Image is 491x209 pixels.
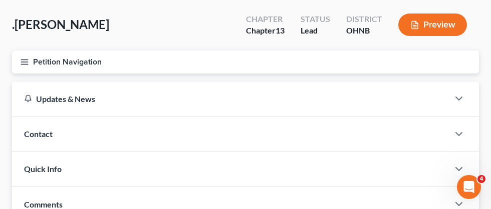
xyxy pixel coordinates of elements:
span: 13 [276,25,285,35]
div: Lead [301,25,330,36]
div: Status [301,13,330,25]
div: Chapter [246,13,285,25]
div: District [346,13,382,25]
div: OHNB [346,25,382,36]
iframe: Intercom live chat [457,175,481,199]
span: Quick Info [24,164,62,173]
div: Chapter [246,25,285,36]
button: Petition Navigation [12,50,479,73]
span: Contact [24,129,53,138]
span: Comments [24,199,63,209]
div: Updates & News [24,93,437,104]
span: 4 [477,175,485,183]
button: Preview [398,13,467,36]
span: .[PERSON_NAME] [12,17,109,31]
